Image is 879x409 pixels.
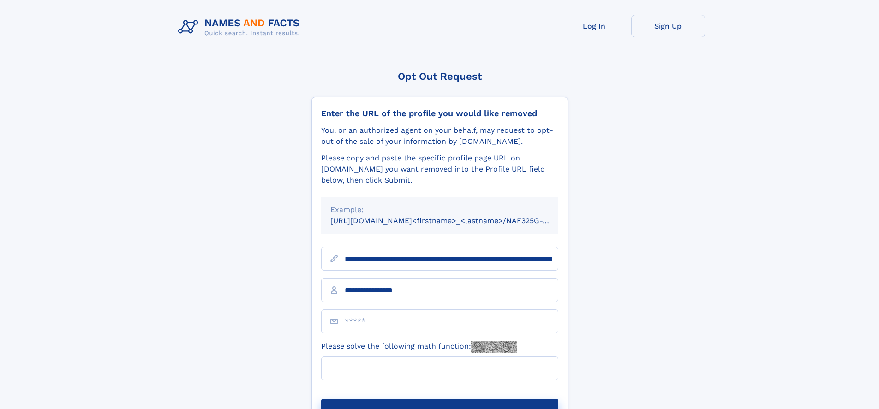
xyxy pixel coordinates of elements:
label: Please solve the following math function: [321,341,517,353]
div: Example: [330,204,549,215]
div: Please copy and paste the specific profile page URL on [DOMAIN_NAME] you want removed into the Pr... [321,153,558,186]
div: Opt Out Request [311,71,568,82]
a: Log In [557,15,631,37]
div: Enter the URL of the profile you would like removed [321,108,558,119]
div: You, or an authorized agent on your behalf, may request to opt-out of the sale of your informatio... [321,125,558,147]
small: [URL][DOMAIN_NAME]<firstname>_<lastname>/NAF325G-xxxxxxxx [330,216,576,225]
a: Sign Up [631,15,705,37]
img: Logo Names and Facts [174,15,307,40]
